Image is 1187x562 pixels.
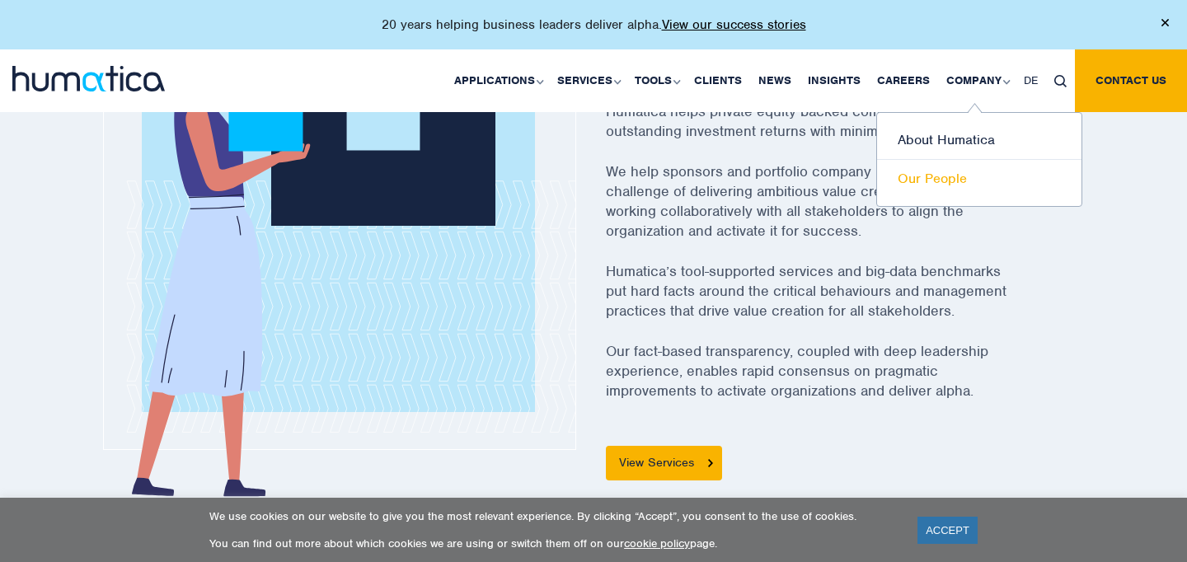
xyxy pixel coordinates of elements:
[686,49,750,112] a: Clients
[12,66,165,91] img: logo
[1054,75,1067,87] img: search_icon
[938,49,1016,112] a: Company
[549,49,626,112] a: Services
[209,509,897,523] p: We use cookies on our website to give you the most relevant experience. By clicking “Accept”, you...
[877,160,1081,198] a: Our People
[800,49,869,112] a: Insights
[877,121,1081,160] a: About Humatica
[446,49,549,112] a: Applications
[606,101,1051,162] p: Humatica helps private equity backed companies achieve outstanding investment returns with minima...
[1016,49,1046,112] a: DE
[209,536,897,550] p: You can find out more about which cookies we are using or switch them off on our page.
[662,16,806,33] a: View our success stories
[606,446,722,480] a: View Services
[626,49,686,112] a: Tools
[1075,49,1187,112] a: Contact us
[382,16,806,33] p: 20 years helping business leaders deliver alpha.
[624,536,690,550] a: cookie policy
[1024,73,1038,87] span: DE
[606,341,1051,421] p: Our fact-based transparency, coupled with deep leadership experience, enables rapid consensus on ...
[708,459,713,466] img: Meet the Team
[750,49,800,112] a: News
[869,49,938,112] a: Careers
[606,162,1051,261] p: We help sponsors and portfolio company leaders master the challenge of delivering ambitious value...
[917,517,978,544] a: ACCEPT
[606,261,1051,341] p: Humatica’s tool-supported services and big-data benchmarks put hard facts around the critical beh...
